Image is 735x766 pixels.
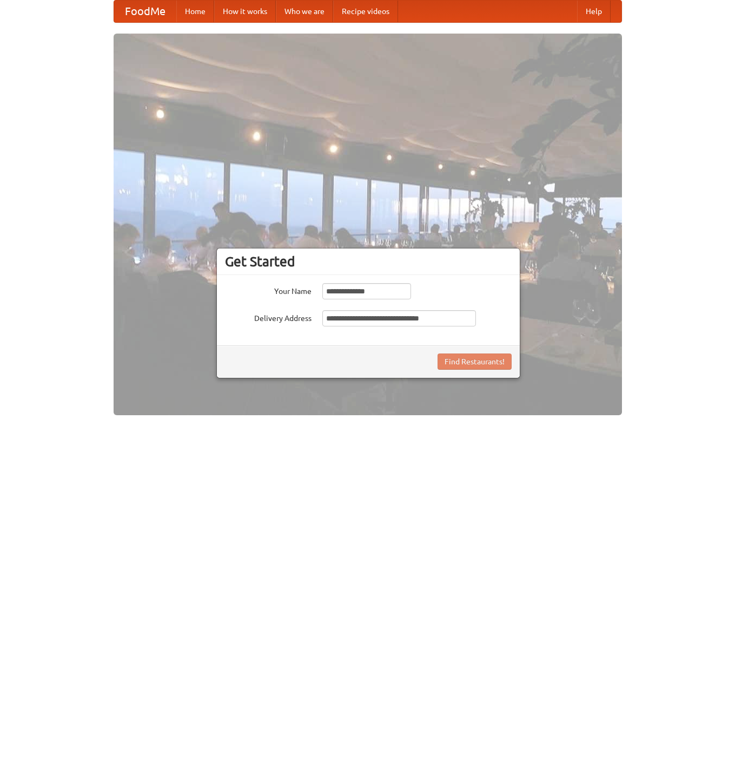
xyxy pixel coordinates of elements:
[225,310,312,324] label: Delivery Address
[333,1,398,22] a: Recipe videos
[214,1,276,22] a: How it works
[225,253,512,270] h3: Get Started
[225,283,312,297] label: Your Name
[276,1,333,22] a: Who we are
[438,353,512,370] button: Find Restaurants!
[577,1,611,22] a: Help
[114,1,176,22] a: FoodMe
[176,1,214,22] a: Home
